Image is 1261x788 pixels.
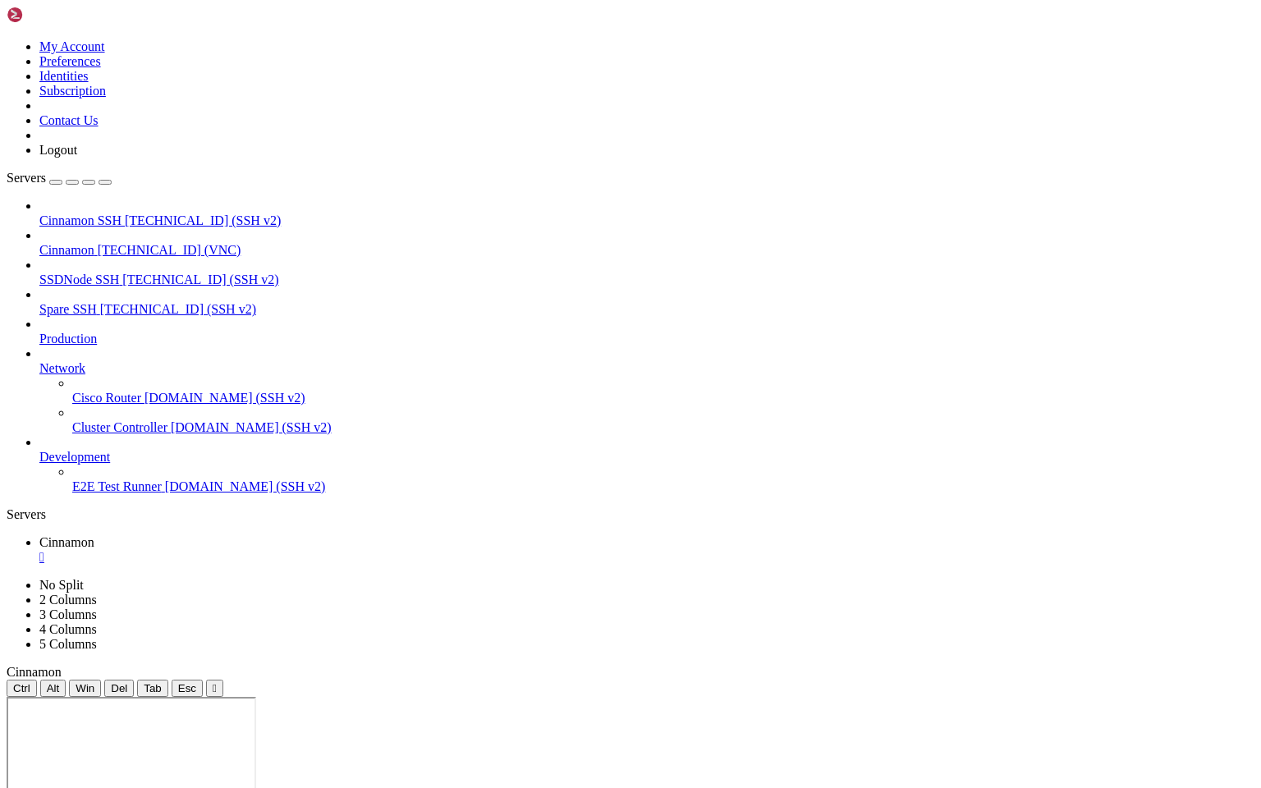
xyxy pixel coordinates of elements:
[39,243,94,257] span: Cinnamon
[39,361,1254,376] a: Network
[39,243,1254,258] a: Cinnamon [TECHNICAL_ID] (VNC)
[72,479,162,493] span: E2E Test Runner
[111,682,127,694] span: Del
[39,273,119,286] span: SSDNode SSH
[39,84,106,98] a: Subscription
[122,273,278,286] span: [TECHNICAL_ID] (SSH v2)
[69,680,101,697] button: Win
[144,391,305,405] span: [DOMAIN_NAME] (SSH v2)
[39,332,97,346] span: Production
[39,39,105,53] a: My Account
[171,420,332,434] span: [DOMAIN_NAME] (SSH v2)
[72,479,1254,494] a: E2E Test Runner [DOMAIN_NAME] (SSH v2)
[39,578,84,592] a: No Split
[7,171,112,185] a: Servers
[72,376,1254,405] li: Cisco Router [DOMAIN_NAME] (SSH v2)
[39,287,1254,317] li: Spare SSH [TECHNICAL_ID] (SSH v2)
[72,405,1254,435] li: Cluster Controller [DOMAIN_NAME] (SSH v2)
[39,607,97,621] a: 3 Columns
[13,682,30,694] span: Ctrl
[7,507,1254,522] div: Servers
[213,682,217,694] div: 
[7,680,37,697] button: Ctrl
[7,7,101,23] img: Shellngn
[39,302,97,316] span: Spare SSH
[47,682,60,694] span: Alt
[206,680,223,697] button: 
[39,302,1254,317] a: Spare SSH [TECHNICAL_ID] (SSH v2)
[39,535,1254,565] a: Cinnamon
[39,637,97,651] a: 5 Columns
[39,593,97,607] a: 2 Columns
[165,479,326,493] span: [DOMAIN_NAME] (SSH v2)
[39,450,1254,465] a: Development
[178,682,196,694] span: Esc
[98,243,241,257] span: [TECHNICAL_ID] (VNC)
[39,113,99,127] a: Contact Us
[72,391,1254,405] a: Cisco Router [DOMAIN_NAME] (SSH v2)
[125,213,281,227] span: [TECHNICAL_ID] (SSH v2)
[72,420,1254,435] a: Cluster Controller [DOMAIN_NAME] (SSH v2)
[72,465,1254,494] li: E2E Test Runner [DOMAIN_NAME] (SSH v2)
[76,682,94,694] span: Win
[72,420,167,434] span: Cluster Controller
[144,682,162,694] span: Tab
[39,273,1254,287] a: SSDNode SSH [TECHNICAL_ID] (SSH v2)
[39,435,1254,494] li: Development
[39,361,85,375] span: Network
[39,69,89,83] a: Identities
[39,199,1254,228] li: Cinnamon SSH [TECHNICAL_ID] (SSH v2)
[39,213,122,227] span: Cinnamon SSH
[172,680,203,697] button: Esc
[39,228,1254,258] li: Cinnamon [TECHNICAL_ID] (VNC)
[39,332,1254,346] a: Production
[39,450,110,464] span: Development
[39,317,1254,346] li: Production
[39,258,1254,287] li: SSDNode SSH [TECHNICAL_ID] (SSH v2)
[39,622,97,636] a: 4 Columns
[40,680,66,697] button: Alt
[39,346,1254,435] li: Network
[72,391,141,405] span: Cisco Router
[39,550,1254,565] a: 
[104,680,134,697] button: Del
[39,143,77,157] a: Logout
[7,171,46,185] span: Servers
[39,54,101,68] a: Preferences
[7,665,62,679] span: Cinnamon
[39,213,1254,228] a: Cinnamon SSH [TECHNICAL_ID] (SSH v2)
[100,302,256,316] span: [TECHNICAL_ID] (SSH v2)
[137,680,168,697] button: Tab
[39,535,94,549] span: Cinnamon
